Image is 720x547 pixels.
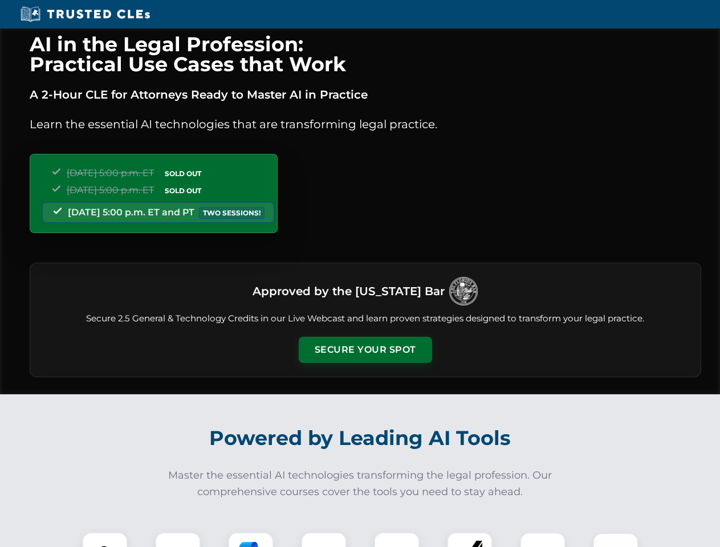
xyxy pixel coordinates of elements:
span: SOLD OUT [161,185,205,197]
span: [DATE] 5:00 p.m. ET [67,185,154,195]
p: Learn the essential AI technologies that are transforming legal practice. [30,115,701,133]
h2: Powered by Leading AI Tools [44,418,676,458]
p: Secure 2.5 General & Technology Credits in our Live Webcast and learn proven strategies designed ... [44,312,687,325]
h1: AI in the Legal Profession: Practical Use Cases that Work [30,34,701,74]
button: Secure Your Spot [299,337,432,363]
span: SOLD OUT [161,168,205,179]
img: Logo [449,277,478,305]
img: Trusted CLEs [17,6,153,23]
span: [DATE] 5:00 p.m. ET [67,168,154,178]
p: A 2-Hour CLE for Attorneys Ready to Master AI in Practice [30,85,701,104]
h3: Approved by the [US_STATE] Bar [253,281,445,301]
p: Master the essential AI technologies transforming the legal profession. Our comprehensive courses... [161,467,560,500]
